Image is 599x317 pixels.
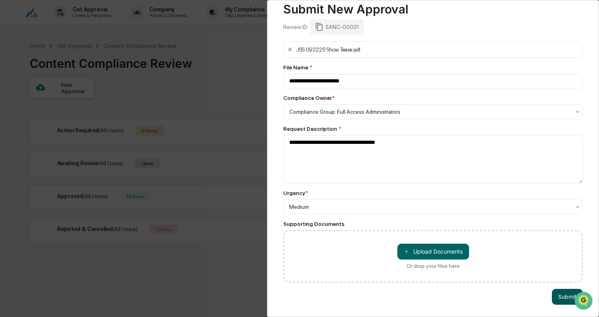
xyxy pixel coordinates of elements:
[283,221,583,227] div: Supporting Documents
[283,24,309,30] div: Review ID:
[8,116,14,122] div: 🔎
[16,115,50,123] span: Data Lookup
[296,46,361,53] div: JSS 092225 Show Tease.pdf
[283,190,308,196] div: Urgency
[27,61,130,69] div: Start new chat
[404,248,409,255] span: ＋
[283,95,335,101] div: Compliance Owner
[397,244,469,260] button: Or drop your files here
[406,263,460,269] div: Or drop your files here
[8,17,144,29] p: How can we help?
[27,69,100,75] div: We're available if you need us!
[135,63,144,73] button: Start new chat
[574,291,595,312] iframe: Open customer support
[8,101,14,107] div: 🖐️
[57,101,64,107] div: 🗄️
[79,134,96,140] span: Pylon
[16,100,51,108] span: Preclearance
[54,97,101,111] a: 🗄️Attestations
[5,112,53,126] a: 🔎Data Lookup
[552,289,583,305] button: Submit
[283,64,583,71] div: File Name
[56,134,96,140] a: Powered byPylon
[5,97,54,111] a: 🖐️Preclearance
[283,126,583,132] div: Request Description
[8,61,22,75] img: 1746055101610-c473b297-6a78-478c-a979-82029cc54cd1
[65,100,98,108] span: Attestations
[310,19,364,34] div: SANC-00031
